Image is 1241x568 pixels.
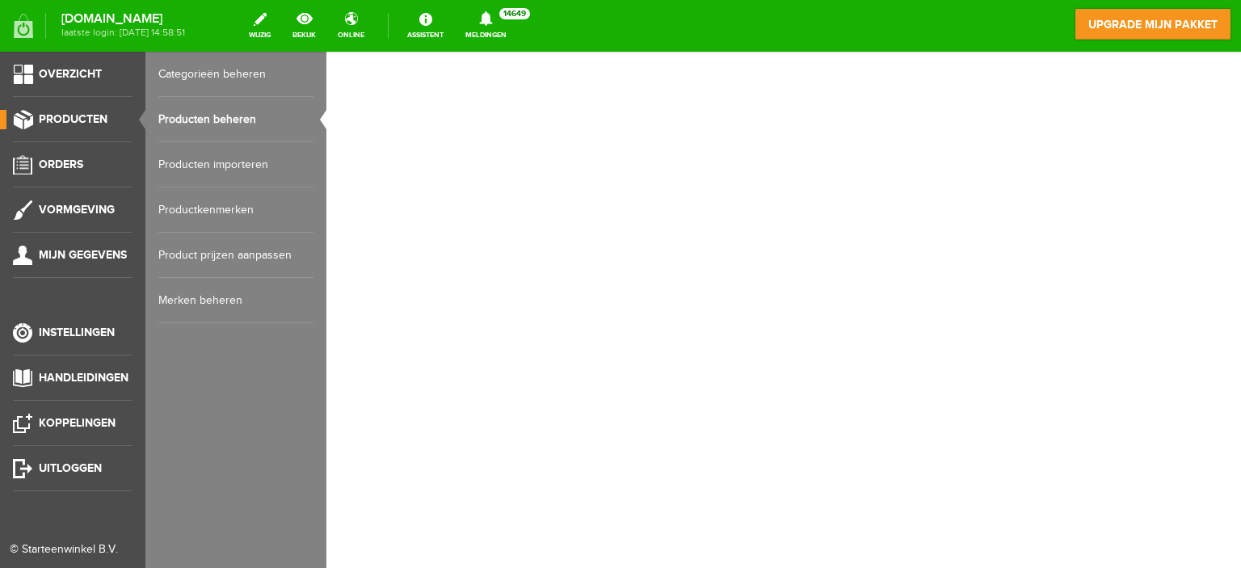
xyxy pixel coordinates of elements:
[39,67,102,81] span: Overzicht
[39,461,102,475] span: Uitloggen
[10,541,123,558] div: © Starteenwinkel B.V.
[158,97,313,142] a: Producten beheren
[398,8,453,44] a: Assistent
[61,28,185,37] span: laatste login: [DATE] 14:58:51
[61,15,185,23] strong: [DOMAIN_NAME]
[39,371,128,385] span: Handleidingen
[158,142,313,187] a: Producten importeren
[499,8,530,19] span: 14649
[1075,8,1231,40] a: upgrade mijn pakket
[158,278,313,323] a: Merken beheren
[39,203,115,217] span: Vormgeving
[158,187,313,233] a: Productkenmerken
[39,248,127,262] span: Mijn gegevens
[456,8,516,44] a: Meldingen14649
[158,52,313,97] a: Categorieën beheren
[283,8,326,44] a: bekijk
[239,8,280,44] a: wijzig
[39,158,83,171] span: Orders
[39,326,115,339] span: Instellingen
[39,112,107,126] span: Producten
[328,8,374,44] a: online
[158,233,313,278] a: Product prijzen aanpassen
[39,416,116,430] span: Koppelingen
